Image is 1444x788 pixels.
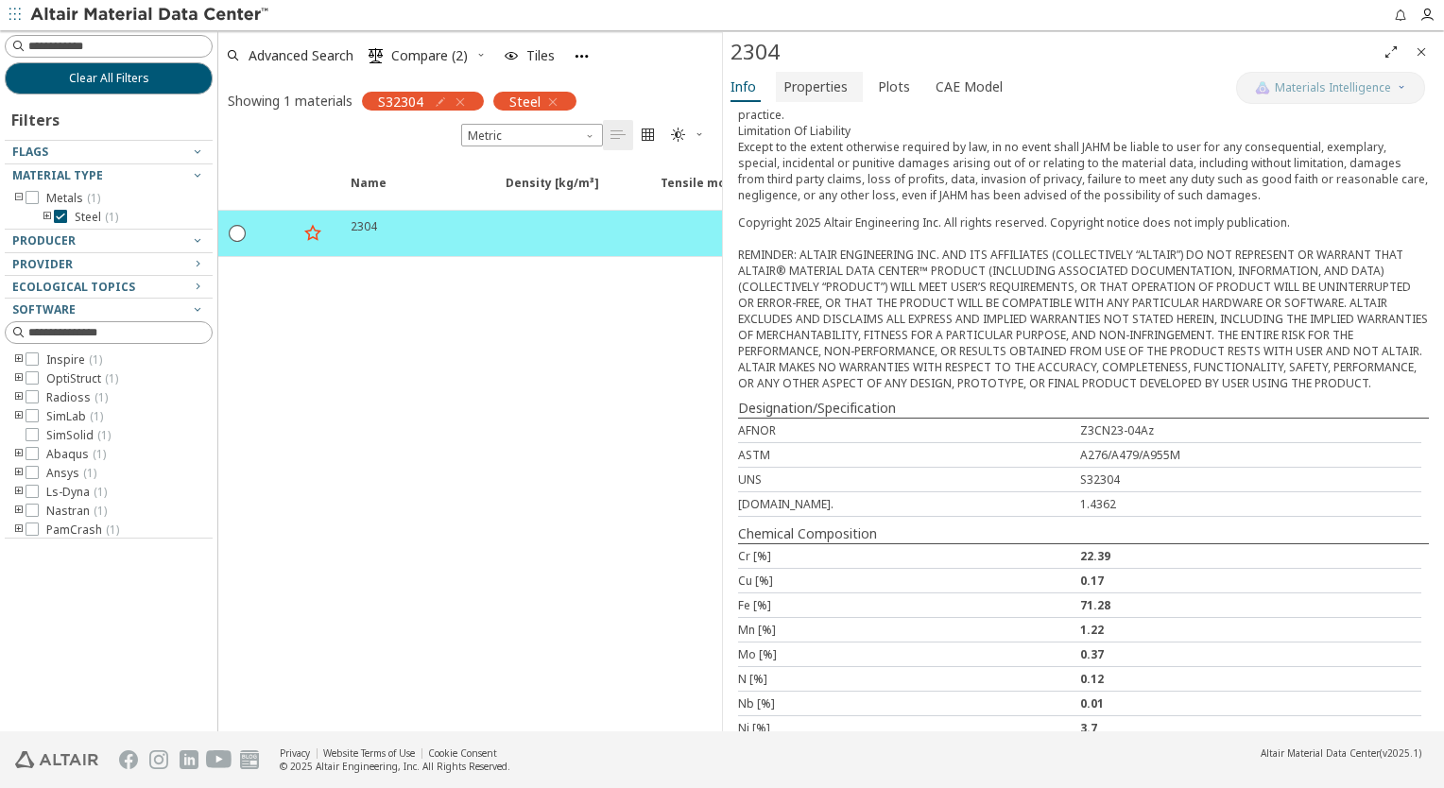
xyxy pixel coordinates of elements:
[298,175,339,209] span: Favorite
[228,92,352,110] div: Showing 1 materials
[738,573,1080,589] div: Cu [%]
[1080,447,1422,463] div: A276/A479/A955M
[83,465,96,481] span: ( 1 )
[378,93,423,110] span: S32304
[671,128,686,143] i: 
[249,49,353,62] span: Advanced Search
[738,214,1429,391] div: Copyright 2025 Altair Engineering Inc. All rights reserved. Copyright notice does not imply publi...
[75,210,118,225] span: Steel
[256,175,298,209] span: Expand
[738,422,1080,438] div: AFNOR
[87,190,100,206] span: ( 1 )
[936,72,1003,102] span: CAE Model
[280,760,510,773] div: © 2025 Altair Engineering, Inc. All Rights Reserved.
[12,447,26,462] i: toogle group
[12,191,26,206] i: toogle group
[12,256,73,272] span: Provider
[46,504,107,519] span: Nastran
[5,141,213,163] button: Flags
[105,209,118,225] span: ( 1 )
[41,210,54,225] i: toogle group
[89,351,102,368] span: ( 1 )
[1236,72,1425,104] button: AI CopilotMaterials Intelligence
[12,522,26,538] i: toogle group
[1275,80,1391,95] span: Materials Intelligence
[90,408,103,424] span: ( 1 )
[93,446,106,462] span: ( 1 )
[610,128,626,143] i: 
[878,72,910,102] span: Plots
[5,164,213,187] button: Material Type
[95,389,108,405] span: ( 1 )
[105,370,118,386] span: ( 1 )
[30,6,271,25] img: Altair Material Data Center
[339,175,494,209] span: Name
[738,496,1080,512] div: [DOMAIN_NAME].
[738,695,1080,711] div: Nb [%]
[46,191,100,206] span: Metals
[94,503,107,519] span: ( 1 )
[5,62,213,94] button: Clear All Filters
[1080,646,1422,662] div: 0.37
[738,399,1429,418] div: Designation/Specification
[661,175,796,209] span: Tensile modulus [MPa]
[106,522,119,538] span: ( 1 )
[12,485,26,500] i: toogle group
[5,299,213,321] button: Software
[738,548,1080,564] div: Cr [%]
[428,746,497,760] a: Cookie Consent
[738,597,1080,613] div: Fe [%]
[298,218,328,248] button: Favorite
[1080,622,1422,638] div: 1.22
[633,120,663,150] button: Tile View
[5,276,213,299] button: Ecological Topics
[12,371,26,386] i: toogle group
[369,48,384,63] i: 
[46,390,108,405] span: Radioss
[323,746,415,760] a: Website Terms of Use
[12,279,135,295] span: Ecological Topics
[12,352,26,368] i: toogle group
[461,124,603,146] div: Unit System
[1261,746,1421,760] div: (v2025.1)
[1080,720,1422,736] div: 3.7
[46,485,107,500] span: Ls-Dyna
[1376,37,1406,67] button: Full Screen
[5,230,213,252] button: Producer
[5,94,69,140] div: Filters
[46,466,96,481] span: Ansys
[1080,597,1422,613] div: 71.28
[738,720,1080,736] div: Ni [%]
[351,218,377,234] div: 2304
[1080,471,1422,488] div: S32304
[1080,671,1422,687] div: 0.12
[97,427,111,443] span: ( 1 )
[783,72,848,102] span: Properties
[738,671,1080,687] div: N [%]
[641,128,656,143] i: 
[1080,695,1422,711] div: 0.01
[12,144,48,160] span: Flags
[69,71,149,86] span: Clear All Filters
[738,471,1080,488] div: UNS
[46,409,103,424] span: SimLab
[1261,746,1380,760] span: Altair Material Data Center
[738,646,1080,662] div: Mo [%]
[738,622,1080,638] div: Mn [%]
[1080,573,1422,589] div: 0.17
[603,120,633,150] button: Table View
[506,175,599,209] span: Density [kg/m³]
[46,428,111,443] span: SimSolid
[12,504,26,519] i: toogle group
[46,522,119,538] span: PamCrash
[12,301,76,317] span: Software
[351,175,387,209] span: Name
[12,466,26,481] i: toogle group
[526,49,555,62] span: Tiles
[1080,422,1422,438] div: Z3CN23-04Az
[738,524,1429,543] div: Chemical Composition
[5,253,213,276] button: Provider
[46,371,118,386] span: OptiStruct
[391,49,468,62] span: Compare (2)
[46,352,102,368] span: Inspire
